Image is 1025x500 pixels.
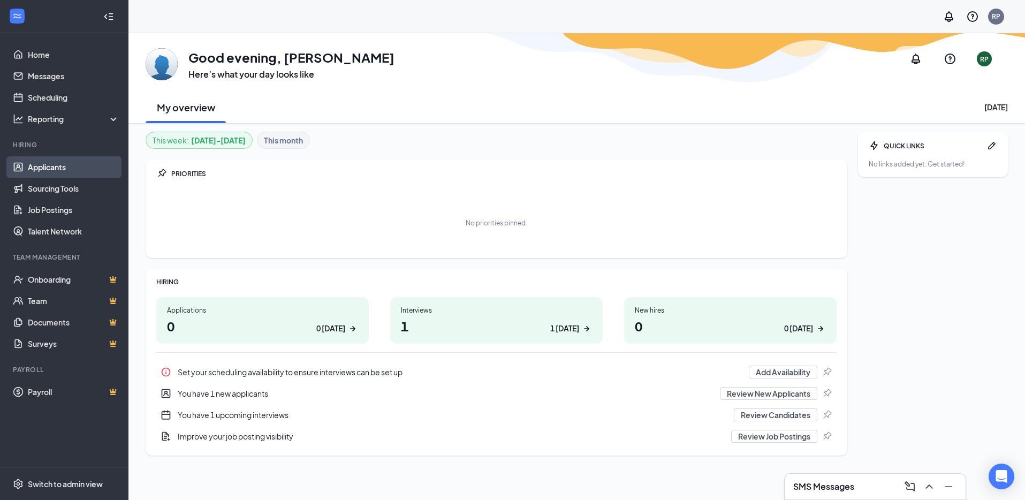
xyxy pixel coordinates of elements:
[171,169,837,178] div: PRIORITIES
[901,478,918,495] button: ComposeMessage
[28,312,119,333] a: DocumentsCrown
[28,333,119,354] a: SurveysCrown
[581,323,592,334] svg: ArrowRight
[12,11,22,21] svg: WorkstreamLogo
[923,480,936,493] svg: ChevronUp
[264,134,303,146] b: This month
[156,426,837,447] a: DocumentAddImprove your job posting visibilityReview Job PostingsPin
[390,297,603,344] a: Interviews11 [DATE]ArrowRight
[635,317,826,335] h1: 0
[103,11,114,22] svg: Collapse
[28,269,119,290] a: OnboardingCrown
[28,156,119,178] a: Applicants
[986,140,997,151] svg: Pen
[749,366,817,378] button: Add Availability
[784,323,813,334] div: 0 [DATE]
[28,44,119,65] a: Home
[793,481,854,493] h3: SMS Messages
[28,290,119,312] a: TeamCrown
[943,10,955,23] svg: Notifications
[989,464,1014,489] div: Open Intercom Messenger
[13,113,24,124] svg: Analysis
[731,430,817,443] button: Review Job Postings
[161,431,171,442] svg: DocumentAdd
[178,388,713,399] div: You have 1 new applicants
[466,218,527,228] div: No priorities pinned.
[156,277,837,286] div: HIRING
[942,480,955,493] svg: Minimize
[822,410,832,420] svg: Pin
[191,134,246,146] b: [DATE] - [DATE]
[156,383,837,404] div: You have 1 new applicants
[167,306,358,315] div: Applications
[822,431,832,442] svg: Pin
[156,297,369,344] a: Applications00 [DATE]ArrowRight
[940,478,957,495] button: Minimize
[815,323,826,334] svg: ArrowRight
[188,48,394,66] h1: Good evening, [PERSON_NAME]
[921,478,938,495] button: ChevronUp
[178,367,742,377] div: Set your scheduling availability to ensure interviews can be set up
[13,140,117,149] div: Hiring
[401,317,592,335] h1: 1
[734,408,817,421] button: Review Candidates
[28,65,119,87] a: Messages
[146,48,178,80] img: Ronald Pivarnik
[635,306,826,315] div: New hires
[822,388,832,399] svg: Pin
[909,52,922,65] svg: Notifications
[992,12,1000,21] div: RP
[347,323,358,334] svg: ArrowRight
[720,387,817,400] button: Review New Applicants
[156,426,837,447] div: Improve your job posting visibility
[28,113,120,124] div: Reporting
[28,479,103,489] div: Switch to admin view
[28,87,119,108] a: Scheduling
[157,101,215,114] h2: My overview
[28,221,119,242] a: Talent Network
[178,431,725,442] div: Improve your job posting visibility
[966,10,979,23] svg: QuestionInfo
[869,160,997,169] div: No links added yet. Get started!
[624,297,837,344] a: New hires00 [DATE]ArrowRight
[822,367,832,377] svg: Pin
[13,479,24,489] svg: Settings
[178,410,727,420] div: You have 1 upcoming interviews
[980,55,989,64] div: RP
[13,365,117,374] div: Payroll
[903,480,916,493] svg: ComposeMessage
[944,52,956,65] svg: QuestionInfo
[156,361,837,383] div: Set your scheduling availability to ensure interviews can be set up
[167,317,358,335] h1: 0
[28,178,119,199] a: Sourcing Tools
[984,102,1008,112] div: [DATE]
[869,140,879,151] svg: Bolt
[188,69,394,80] h3: Here’s what your day looks like
[156,404,837,426] div: You have 1 upcoming interviews
[13,253,117,262] div: Team Management
[161,388,171,399] svg: UserEntity
[156,168,167,179] svg: Pin
[28,381,119,403] a: PayrollCrown
[156,361,837,383] a: InfoSet your scheduling availability to ensure interviews can be set upAdd AvailabilityPin
[401,306,592,315] div: Interviews
[156,383,837,404] a: UserEntityYou have 1 new applicantsReview New ApplicantsPin
[28,199,119,221] a: Job Postings
[550,323,579,334] div: 1 [DATE]
[161,410,171,420] svg: CalendarNew
[156,404,837,426] a: CalendarNewYou have 1 upcoming interviewsReview CandidatesPin
[161,367,171,377] svg: Info
[884,141,982,150] div: QUICK LINKS
[153,134,246,146] div: This week :
[316,323,345,334] div: 0 [DATE]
